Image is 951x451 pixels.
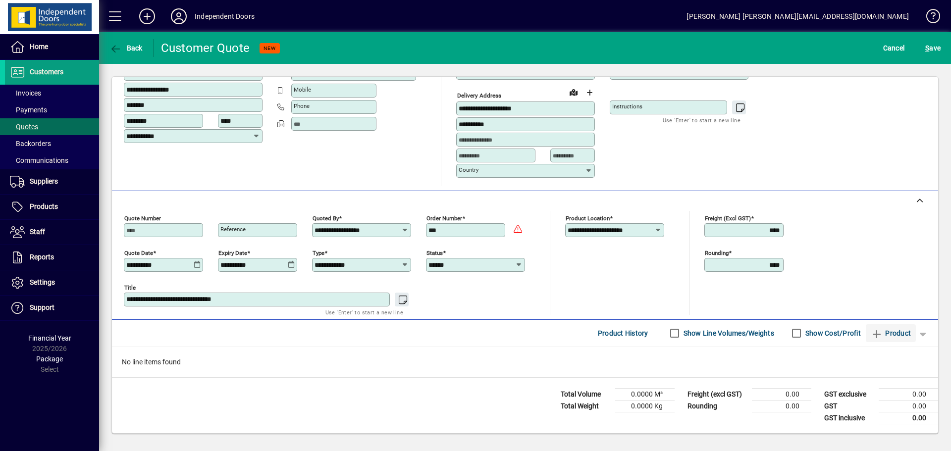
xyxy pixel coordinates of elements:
[883,40,905,56] span: Cancel
[566,214,610,221] mat-label: Product location
[10,89,41,97] span: Invoices
[598,325,648,341] span: Product History
[705,214,751,221] mat-label: Freight (excl GST)
[30,278,55,286] span: Settings
[30,253,54,261] span: Reports
[5,169,99,194] a: Suppliers
[163,7,195,25] button: Profile
[819,412,879,424] td: GST inclusive
[426,214,462,221] mat-label: Order number
[566,84,581,100] a: View on map
[220,226,246,233] mat-label: Reference
[925,44,929,52] span: S
[819,400,879,412] td: GST
[426,249,443,256] mat-label: Status
[5,135,99,152] a: Backorders
[5,220,99,245] a: Staff
[683,400,752,412] td: Rounding
[313,214,339,221] mat-label: Quoted by
[264,45,276,51] span: NEW
[10,106,47,114] span: Payments
[28,334,71,342] span: Financial Year
[879,412,938,424] td: 0.00
[5,35,99,59] a: Home
[30,202,58,210] span: Products
[879,400,938,412] td: 0.00
[5,118,99,135] a: Quotes
[919,2,939,34] a: Knowledge Base
[682,328,774,338] label: Show Line Volumes/Weights
[195,8,255,24] div: Independent Doors
[5,296,99,320] a: Support
[30,68,63,76] span: Customers
[803,328,861,338] label: Show Cost/Profit
[109,44,143,52] span: Back
[925,40,941,56] span: ave
[752,388,811,400] td: 0.00
[124,214,161,221] mat-label: Quote number
[459,166,478,173] mat-label: Country
[131,7,163,25] button: Add
[10,140,51,148] span: Backorders
[36,355,63,363] span: Package
[30,303,54,311] span: Support
[683,388,752,400] td: Freight (excl GST)
[124,284,136,291] mat-label: Title
[5,101,99,118] a: Payments
[30,43,48,50] span: Home
[10,156,68,164] span: Communications
[594,324,652,342] button: Product History
[294,102,310,109] mat-label: Phone
[112,347,938,377] div: No line items found
[866,324,916,342] button: Product
[705,249,729,256] mat-label: Rounding
[615,400,675,412] td: 0.0000 Kg
[879,388,938,400] td: 0.00
[881,39,907,57] button: Cancel
[5,152,99,169] a: Communications
[325,306,403,318] mat-hint: Use 'Enter' to start a new line
[161,40,250,56] div: Customer Quote
[124,249,153,256] mat-label: Quote date
[615,388,675,400] td: 0.0000 M³
[663,114,740,126] mat-hint: Use 'Enter' to start a new line
[923,39,943,57] button: Save
[5,85,99,101] a: Invoices
[5,270,99,295] a: Settings
[556,388,615,400] td: Total Volume
[581,85,597,100] button: Choose address
[294,86,311,93] mat-label: Mobile
[819,388,879,400] td: GST exclusive
[30,177,58,185] span: Suppliers
[10,123,38,131] span: Quotes
[30,228,45,236] span: Staff
[99,39,154,57] app-page-header-button: Back
[5,195,99,219] a: Products
[5,245,99,270] a: Reports
[313,249,324,256] mat-label: Type
[752,400,811,412] td: 0.00
[871,325,911,341] span: Product
[556,400,615,412] td: Total Weight
[612,103,642,110] mat-label: Instructions
[107,39,145,57] button: Back
[218,249,247,256] mat-label: Expiry date
[687,8,909,24] div: [PERSON_NAME] [PERSON_NAME][EMAIL_ADDRESS][DOMAIN_NAME]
